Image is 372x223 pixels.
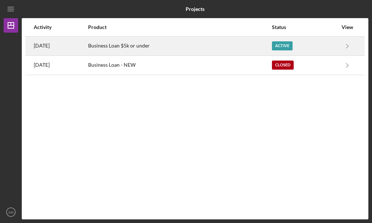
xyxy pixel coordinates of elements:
div: Closed [272,61,294,70]
b: Projects [186,6,204,12]
div: Active [272,41,293,50]
div: Business Loan $5k or under [88,37,271,55]
time: 2025-09-16 21:56 [34,43,50,49]
div: Status [272,24,338,30]
div: Business Loan - NEW [88,56,271,74]
div: Product [88,24,271,30]
button: SM [4,205,18,219]
div: Activity [34,24,87,30]
text: SM [8,210,13,214]
time: 2025-04-23 15:12 [34,62,50,68]
div: View [338,24,356,30]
